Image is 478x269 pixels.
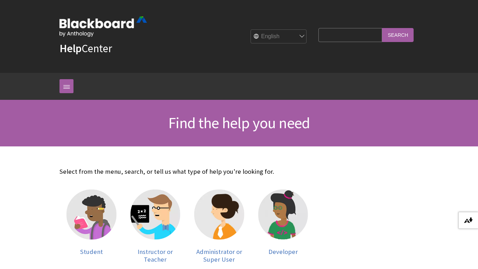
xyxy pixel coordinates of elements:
[268,248,298,256] span: Developer
[168,113,310,132] span: Find the help you need
[59,16,147,37] img: Blackboard by Anthology
[80,248,103,256] span: Student
[59,167,315,176] p: Select from the menu, search, or tell us what type of help you're looking for.
[131,189,181,240] img: Instructor
[196,248,242,263] span: Administrator or Super User
[59,41,82,55] strong: Help
[66,189,117,263] a: Student Student
[66,189,117,240] img: Student
[194,189,244,263] a: Administrator Administrator or Super User
[131,189,181,263] a: Instructor Instructor or Teacher
[138,248,173,263] span: Instructor or Teacher
[59,41,112,55] a: HelpCenter
[251,30,307,44] select: Site Language Selector
[258,189,308,263] a: Developer
[382,28,414,42] input: Search
[194,189,244,240] img: Administrator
